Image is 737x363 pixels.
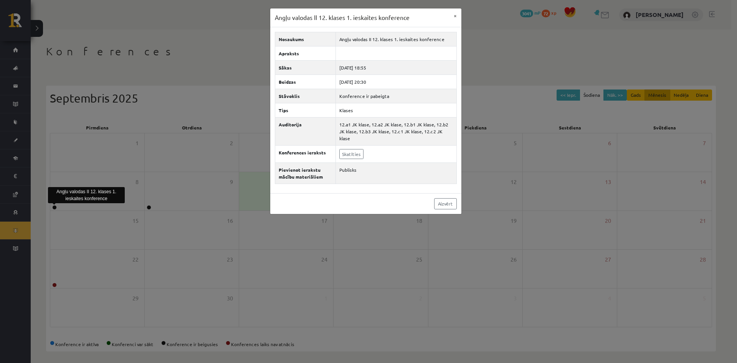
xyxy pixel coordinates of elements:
td: [DATE] 18:55 [336,60,456,75]
div: Angļu valodas II 12. klases 1. ieskaites konference [48,187,125,203]
td: Klases [336,103,456,117]
button: × [449,8,461,23]
td: Konference ir pabeigta [336,89,456,103]
td: Publisks [336,162,456,184]
td: [DATE] 20:30 [336,75,456,89]
h3: Angļu valodas II 12. klases 1. ieskaites konference [275,13,410,22]
td: 12.a1 JK klase, 12.a2 JK klase, 12.b1 JK klase, 12.b2 JK klase, 12.b3 JK klase, 12.c1 JK klase, 1... [336,117,456,145]
th: Pievienot ierakstu mācību materiāliem [275,162,336,184]
th: Apraksts [275,46,336,60]
td: Angļu valodas II 12. klases 1. ieskaites konference [336,32,456,46]
th: Konferences ieraksts [275,145,336,162]
th: Stāvoklis [275,89,336,103]
th: Auditorija [275,117,336,145]
th: Tips [275,103,336,117]
th: Beidzas [275,75,336,89]
a: Skatīties [339,149,364,159]
th: Nosaukums [275,32,336,46]
a: Aizvērt [434,198,457,209]
th: Sākas [275,60,336,75]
